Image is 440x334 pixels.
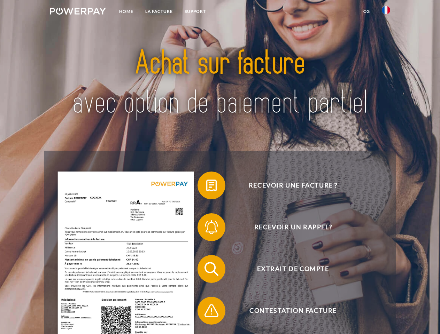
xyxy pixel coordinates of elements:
[67,33,373,133] img: title-powerpay_fr.svg
[357,5,376,18] a: CG
[198,172,379,199] button: Recevoir une facture ?
[203,177,220,194] img: qb_bill.svg
[203,218,220,236] img: qb_bell.svg
[198,213,379,241] button: Recevoir un rappel?
[113,5,139,18] a: Home
[208,255,378,283] span: Extrait de compte
[139,5,179,18] a: LA FACTURE
[198,297,379,325] button: Contestation Facture
[382,6,390,14] img: fr
[198,255,379,283] button: Extrait de compte
[208,172,378,199] span: Recevoir une facture ?
[203,260,220,278] img: qb_search.svg
[50,8,106,15] img: logo-powerpay-white.svg
[208,297,378,325] span: Contestation Facture
[203,302,220,319] img: qb_warning.svg
[208,213,378,241] span: Recevoir un rappel?
[179,5,212,18] a: Support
